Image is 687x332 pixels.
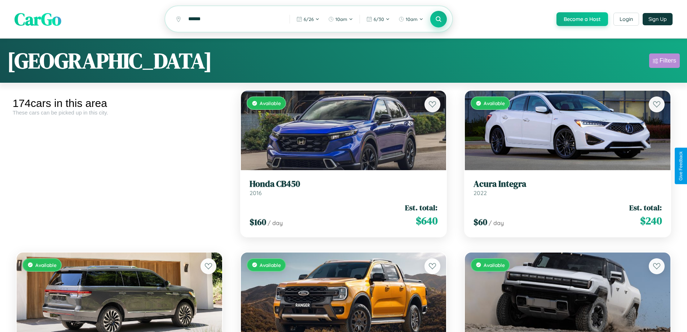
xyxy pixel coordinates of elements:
button: 6/26 [293,13,323,25]
h1: [GEOGRAPHIC_DATA] [7,46,212,76]
span: / day [489,219,504,227]
span: 10am [335,16,347,22]
button: 10am [395,13,427,25]
a: Honda CB4502016 [250,179,438,197]
div: Filters [660,57,676,64]
span: $ 160 [250,216,266,228]
span: Available [260,262,281,268]
span: Available [484,262,505,268]
span: 2022 [474,189,487,197]
div: 174 cars in this area [13,97,226,109]
h3: Honda CB450 [250,179,438,189]
span: / day [268,219,283,227]
span: CarGo [14,7,61,31]
span: $ 240 [640,214,662,228]
span: Est. total: [405,202,437,213]
span: 10am [406,16,418,22]
button: Become a Host [556,12,608,26]
span: 2016 [250,189,262,197]
span: Est. total: [629,202,662,213]
button: Filters [649,53,680,68]
span: $ 640 [416,214,437,228]
h3: Acura Integra [474,179,662,189]
div: Give Feedback [678,151,683,181]
span: $ 60 [474,216,487,228]
button: 6/30 [363,13,393,25]
span: 6 / 30 [374,16,384,22]
button: 10am [325,13,357,25]
button: Sign Up [643,13,673,25]
span: Available [35,262,57,268]
div: These cars can be picked up in this city. [13,109,226,116]
button: Login [613,13,639,26]
span: 6 / 26 [304,16,314,22]
a: Acura Integra2022 [474,179,662,197]
span: Available [260,100,281,106]
span: Available [484,100,505,106]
